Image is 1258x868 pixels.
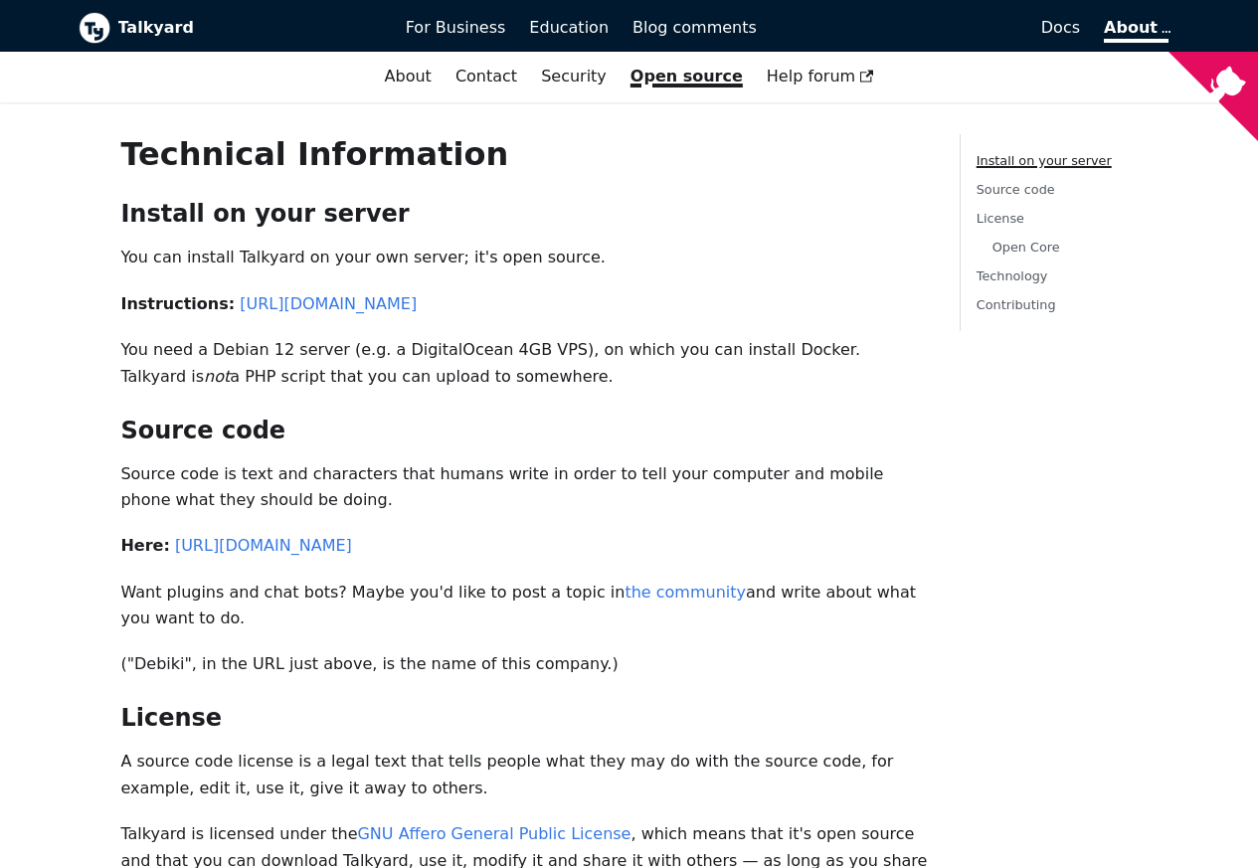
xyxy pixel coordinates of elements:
[625,583,746,602] a: the community
[120,294,235,313] strong: Instructions:
[444,60,529,93] a: Contact
[120,536,169,555] strong: Here:
[619,60,755,93] a: Open source
[240,294,417,313] a: [URL][DOMAIN_NAME]
[517,11,621,45] a: Education
[120,651,927,677] p: ("Debiki", in the URL just above, is the name of this company.)
[357,824,630,843] a: GNU Affero General Public License
[120,703,927,733] h2: License
[79,12,378,44] a: Talkyard logoTalkyard
[79,12,110,44] img: Talkyard logo
[120,416,927,445] h2: Source code
[992,240,1060,255] a: Open Core
[120,749,927,801] p: A source code license is a legal text that tells people what they may do with the source code, fo...
[977,268,1048,283] a: Technology
[120,580,927,632] p: Want plugins and chat bots? Maybe you'd like to post a topic in and write about what you want to do.
[175,536,352,555] a: [URL][DOMAIN_NAME]
[977,182,1055,197] a: Source code
[1041,18,1080,37] span: Docs
[977,211,1024,226] a: License
[977,297,1056,312] a: Contributing
[755,60,886,93] a: Help forum
[621,11,769,45] a: Blog comments
[394,11,518,45] a: For Business
[632,18,757,37] span: Blog comments
[529,60,619,93] a: Security
[769,11,1092,45] a: Docs
[529,18,609,37] span: Education
[120,337,927,390] p: You need a Debian 12 server (e.g. a DigitalOcean 4GB VPS), on which you can install Docker. Talky...
[373,60,444,93] a: About
[120,134,927,174] h1: Technical Information
[118,15,378,41] b: Talkyard
[204,367,230,386] em: not
[120,245,927,270] p: You can install Talkyard on your own server; it's open source.
[977,153,1112,168] a: Install on your server
[120,461,927,514] p: Source code is text and characters that humans write in order to tell your computer and mobile ph...
[406,18,506,37] span: For Business
[767,67,874,86] span: Help forum
[1104,18,1168,43] a: About
[120,199,927,229] h2: Install on your server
